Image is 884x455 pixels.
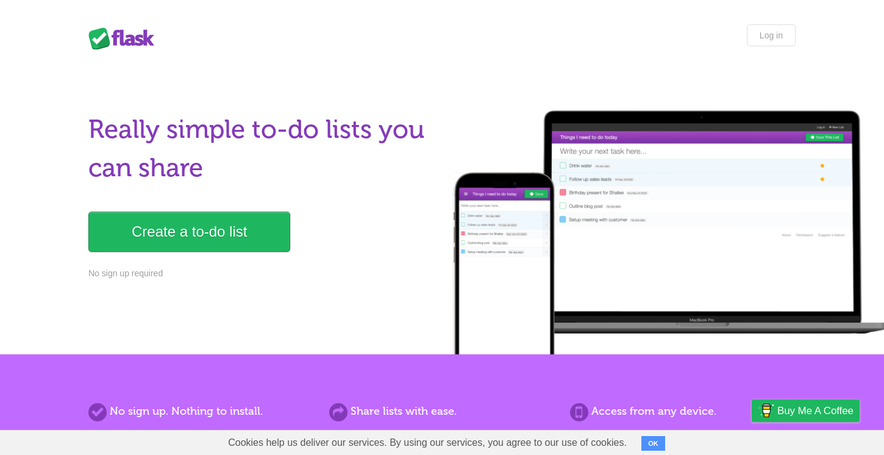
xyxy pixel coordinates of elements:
a: Buy me a coffee [752,399,860,422]
span: Cookies help us deliver our services. By using our services, you agree to our use of cookies. [216,431,639,455]
span: Buy me a coffee [777,400,854,421]
img: Buy me a coffee [758,400,774,421]
a: Create a to-do list [88,212,290,252]
a: Log in [747,24,796,46]
button: OK [641,436,665,451]
h1: Really simple to-do lists you can share [88,110,435,187]
h2: No sign up. Nothing to install. [88,403,314,420]
p: No sign up required [88,267,435,280]
div: Flask Lists [88,27,162,49]
h2: Access from any device. [570,403,796,420]
h2: Share lists with ease. [329,403,555,420]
